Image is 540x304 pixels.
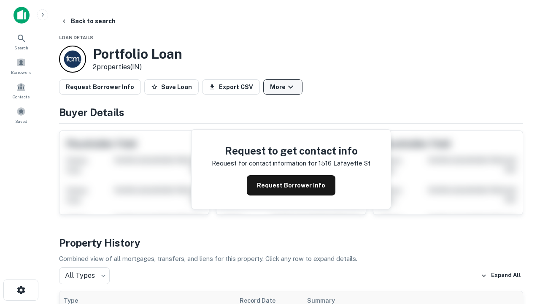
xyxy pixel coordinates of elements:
iframe: Chat Widget [498,236,540,277]
button: Export CSV [202,79,260,95]
button: Request Borrower Info [247,175,335,195]
p: 2 properties (IN) [93,62,182,72]
span: Borrowers [11,69,31,76]
span: Search [14,44,28,51]
button: More [263,79,302,95]
button: Expand All [479,269,523,282]
div: All Types [59,267,110,284]
button: Request Borrower Info [59,79,141,95]
span: Contacts [13,93,30,100]
h4: Buyer Details [59,105,523,120]
p: Combined view of all mortgages, transfers, and liens for this property. Click any row to expand d... [59,254,523,264]
button: Back to search [57,14,119,29]
h3: Portfolio Loan [93,46,182,62]
a: Saved [3,103,40,126]
a: Contacts [3,79,40,102]
img: capitalize-icon.png [13,7,30,24]
a: Search [3,30,40,53]
span: Loan Details [59,35,93,40]
a: Borrowers [3,54,40,77]
span: Saved [15,118,27,125]
p: 1516 lafayette st [319,158,370,168]
p: Request for contact information for [212,158,317,168]
h4: Request to get contact info [212,143,370,158]
h4: Property History [59,235,523,250]
button: Save Loan [144,79,199,95]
